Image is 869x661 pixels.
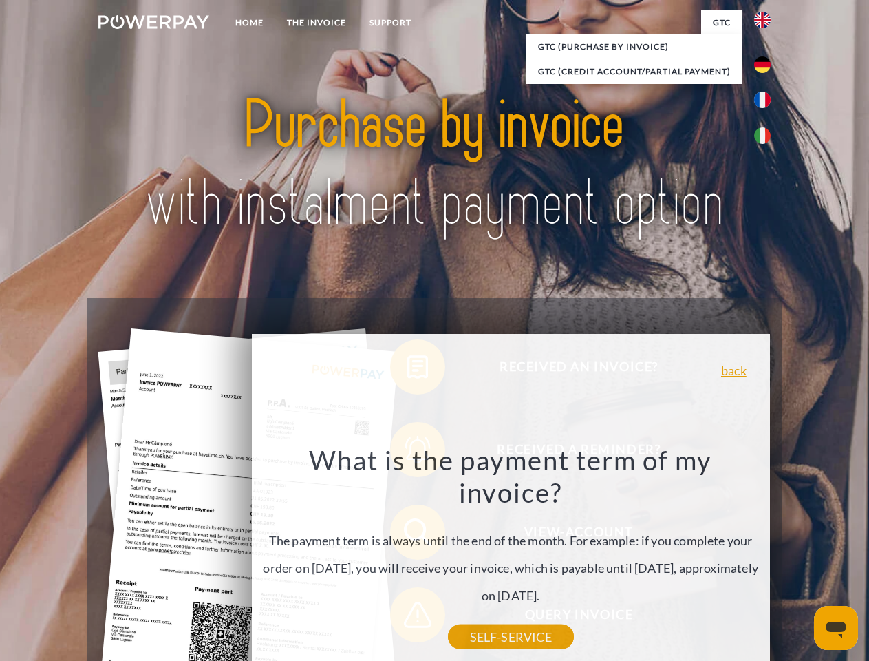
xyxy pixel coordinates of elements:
img: title-powerpay_en.svg [131,66,738,264]
a: Support [358,10,423,35]
iframe: Button to launch messaging window [814,606,858,650]
img: de [754,56,771,73]
a: THE INVOICE [275,10,358,35]
div: The payment term is always until the end of the month. For example: if you complete your order on... [259,443,762,637]
a: Home [224,10,275,35]
img: fr [754,92,771,108]
img: it [754,127,771,144]
img: logo-powerpay-white.svg [98,15,209,29]
a: SELF-SERVICE [448,625,574,649]
a: GTC [701,10,742,35]
a: GTC (Purchase by invoice) [526,34,742,59]
a: back [721,364,747,377]
a: GTC (Credit account/partial payment) [526,59,742,84]
img: en [754,12,771,28]
h3: What is the payment term of my invoice? [259,443,762,510]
